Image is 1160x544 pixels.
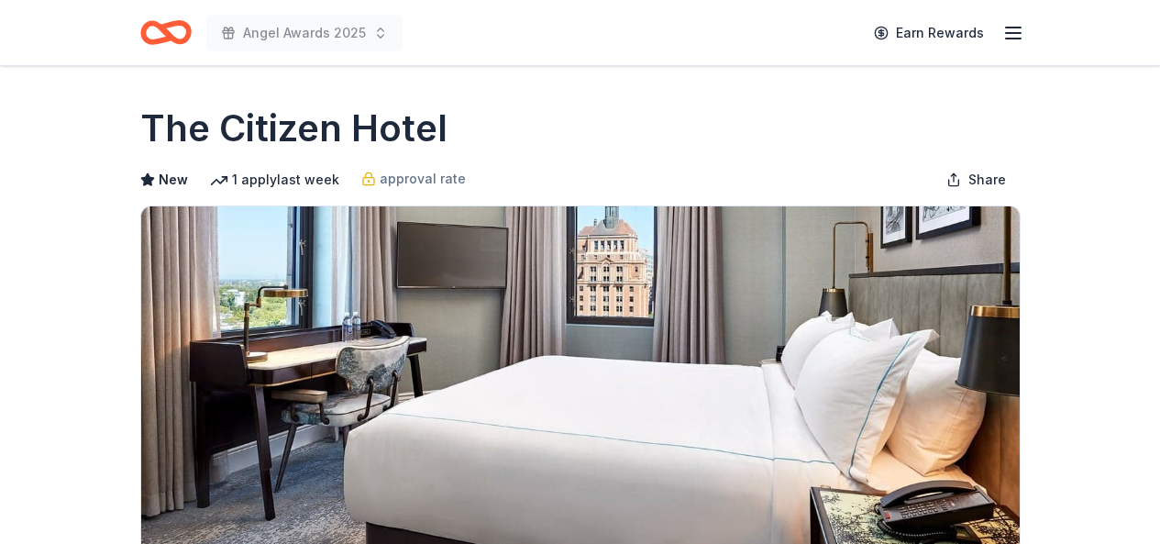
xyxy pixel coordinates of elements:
[968,169,1006,191] span: Share
[243,22,366,44] span: Angel Awards 2025
[210,169,339,191] div: 1 apply last week
[140,11,192,54] a: Home
[206,15,403,51] button: Angel Awards 2025
[361,168,466,190] a: approval rate
[932,161,1021,198] button: Share
[380,168,466,190] span: approval rate
[159,169,188,191] span: New
[140,103,447,154] h1: The Citizen Hotel
[863,17,995,50] a: Earn Rewards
